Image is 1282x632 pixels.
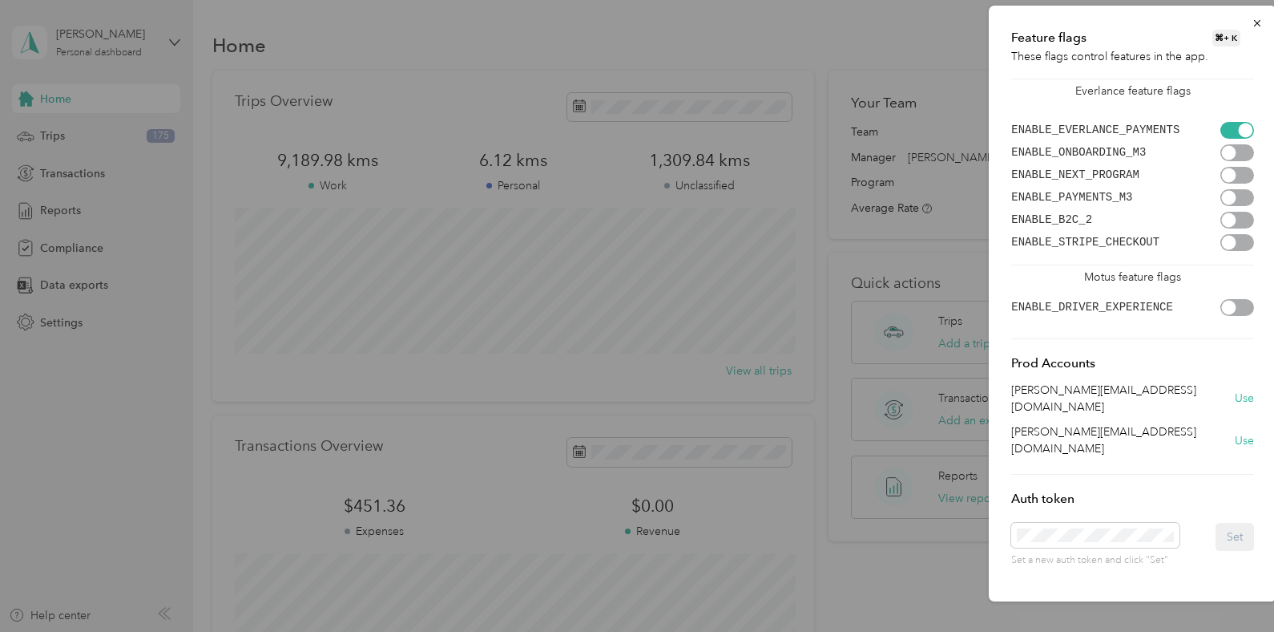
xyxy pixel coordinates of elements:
p: These flags control features in the app. [1011,48,1254,65]
iframe: Everlance-gr Chat Button Frame [1192,542,1282,632]
code: ENABLE_B2C_2 [1011,213,1092,226]
code: ENABLE_STRIPE_CHECKOUT [1011,236,1159,249]
span: ⌘ + K [1212,30,1240,47]
code: ENABLE_ONBOARDING_M3 [1011,146,1146,159]
span: Prod Accounts [1011,355,1095,371]
button: Use [1235,390,1254,407]
code: ENABLE_DRIVER_EXPERIENCE [1011,301,1173,314]
code: ENABLE_NEXT_PROGRAM [1011,168,1139,181]
p: Everlance feature flags [1011,79,1254,99]
span: Auth token [1011,491,1074,506]
p: Set a new auth token and click "Set" [1011,553,1179,568]
p: Motus feature flags [1011,265,1254,286]
p: [PERSON_NAME][EMAIL_ADDRESS][DOMAIN_NAME] [1011,382,1235,415]
p: [PERSON_NAME][EMAIL_ADDRESS][DOMAIN_NAME] [1011,423,1235,457]
code: ENABLE_PAYMENTS_M3 [1011,191,1132,204]
code: ENABLE_EVERLANCE_PAYMENTS [1011,124,1179,136]
button: Use [1235,432,1254,449]
span: Feature flags [1011,28,1086,48]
